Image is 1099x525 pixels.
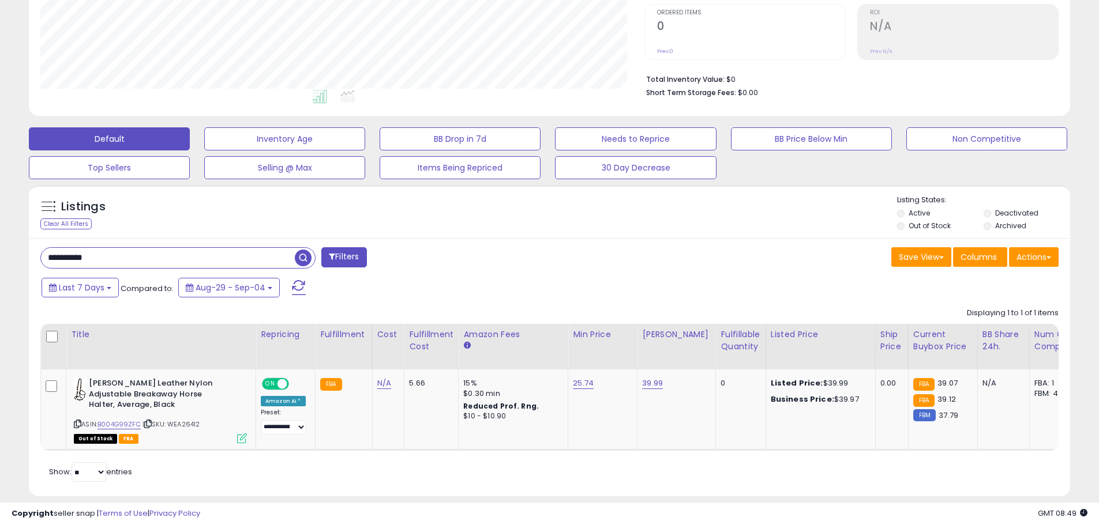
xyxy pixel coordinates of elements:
label: Deactivated [995,208,1038,218]
span: 39.07 [937,377,958,388]
li: $0 [646,71,1050,85]
b: [PERSON_NAME] Leather Nylon Adjustable Breakaway Horse Halter, Average, Black [89,378,229,413]
b: Reduced Prof. Rng. [463,401,539,411]
span: Show: entries [49,466,132,477]
a: B004G99ZFC [97,420,141,429]
button: Selling @ Max [204,156,365,179]
div: Repricing [261,328,310,341]
div: Fulfillable Quantity [721,328,760,353]
a: Privacy Policy [149,508,200,519]
button: Inventory Age [204,127,365,150]
a: 25.74 [573,377,594,389]
span: ROI [870,10,1058,16]
small: FBA [913,394,935,407]
div: ASIN: [74,378,247,442]
div: Displaying 1 to 1 of 1 items [967,308,1059,319]
button: Filters [321,247,366,267]
div: FBM: 4 [1034,388,1072,399]
span: OFF [287,379,306,389]
span: | SKU: WEA26412 [142,420,200,429]
button: Actions [1009,247,1059,267]
div: N/A [982,378,1021,388]
strong: Copyright [12,508,54,519]
label: Out of Stock [909,221,951,231]
div: FBA: 1 [1034,378,1072,388]
span: $0.00 [738,87,758,98]
div: Amazon Fees [463,328,563,341]
a: Terms of Use [99,508,148,519]
div: Current Buybox Price [913,328,973,353]
span: 2025-09-12 08:49 GMT [1038,508,1087,519]
b: Total Inventory Value: [646,74,725,84]
div: Fulfillment Cost [409,328,453,353]
small: FBM [913,409,936,421]
a: 39.99 [642,377,663,389]
span: ON [263,379,277,389]
div: Clear All Filters [40,218,92,229]
button: BB Price Below Min [731,127,892,150]
button: Save View [891,247,951,267]
div: 15% [463,378,559,388]
div: $39.99 [771,378,867,388]
span: All listings that are currently out of stock and unavailable for purchase on Amazon [74,434,117,444]
span: Aug-29 - Sep-04 [196,282,265,293]
div: $10 - $10.90 [463,411,559,421]
button: Aug-29 - Sep-04 [178,278,280,297]
b: Listed Price: [771,377,823,388]
span: 37.79 [939,410,958,421]
span: 39.12 [937,394,956,405]
small: Prev: N/A [870,48,892,55]
span: Columns [961,251,997,263]
p: Listing States: [897,195,1070,206]
button: Top Sellers [29,156,190,179]
div: Num of Comp. [1034,328,1077,353]
div: BB Share 24h. [982,328,1025,353]
button: BB Drop in 7d [380,127,541,150]
span: Compared to: [121,283,174,294]
div: Amazon AI * [261,396,306,406]
a: N/A [377,377,391,389]
h5: Listings [61,199,106,215]
button: Non Competitive [906,127,1067,150]
div: Min Price [573,328,632,341]
small: FBA [320,378,342,391]
button: Needs to Reprice [555,127,716,150]
b: Short Term Storage Fees: [646,88,736,97]
button: Last 7 Days [42,278,119,297]
small: Prev: 0 [657,48,673,55]
div: 5.66 [409,378,449,388]
button: Columns [953,247,1007,267]
div: [PERSON_NAME] [642,328,711,341]
div: Fulfillment [320,328,367,341]
label: Active [909,208,930,218]
div: Title [71,328,251,341]
div: seller snap | | [12,508,200,519]
button: Items Being Repriced [380,156,541,179]
img: 41b9nHKlGKL._SL40_.jpg [74,378,86,401]
span: Last 7 Days [59,282,104,293]
span: Ordered Items [657,10,845,16]
label: Archived [995,221,1026,231]
div: 0.00 [880,378,899,388]
b: Business Price: [771,394,834,405]
div: $0.30 min [463,388,559,399]
div: Cost [377,328,400,341]
button: Default [29,127,190,150]
button: 30 Day Decrease [555,156,716,179]
div: Listed Price [771,328,871,341]
span: FBA [119,434,138,444]
div: Ship Price [880,328,903,353]
div: 0 [721,378,756,388]
h2: N/A [870,20,1058,35]
small: FBA [913,378,935,391]
small: Amazon Fees. [463,341,470,351]
div: $39.97 [771,394,867,405]
h2: 0 [657,20,845,35]
div: Preset: [261,409,306,435]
